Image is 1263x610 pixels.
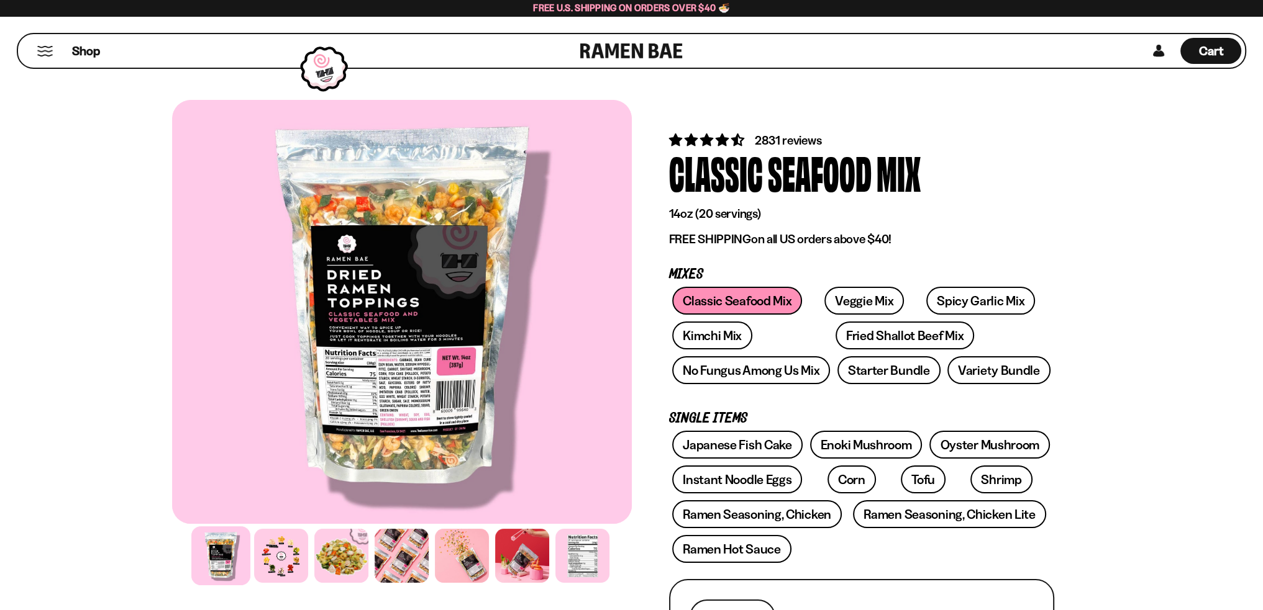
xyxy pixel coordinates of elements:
[669,132,747,148] span: 4.68 stars
[669,413,1054,424] p: Single Items
[901,465,946,493] a: Tofu
[72,43,100,60] span: Shop
[669,269,1054,280] p: Mixes
[672,535,791,563] a: Ramen Hot Sauce
[929,431,1050,459] a: Oyster Mushroom
[768,149,872,195] div: Seafood
[837,356,941,384] a: Starter Bundle
[669,149,763,195] div: Classic
[1199,43,1223,58] span: Cart
[669,206,1054,222] p: 14oz (20 servings)
[810,431,923,459] a: Enoki Mushroom
[755,133,822,148] span: 2831 reviews
[669,231,1054,247] p: on all US orders above $40!
[672,321,752,349] a: Kimchi Mix
[828,465,876,493] a: Corn
[1180,34,1241,68] div: Cart
[836,321,974,349] a: Fried Shallot Beef Mix
[947,356,1051,384] a: Variety Bundle
[672,356,830,384] a: No Fungus Among Us Mix
[672,465,802,493] a: Instant Noodle Eggs
[37,46,53,56] button: Mobile Menu Trigger
[853,500,1046,528] a: Ramen Seasoning, Chicken Lite
[877,149,921,195] div: Mix
[533,2,730,14] span: Free U.S. Shipping on Orders over $40 🍜
[672,500,842,528] a: Ramen Seasoning, Chicken
[970,465,1032,493] a: Shrimp
[926,287,1035,315] a: Spicy Garlic Mix
[672,431,803,459] a: Japanese Fish Cake
[669,231,751,246] strong: FREE SHIPPING
[824,287,904,315] a: Veggie Mix
[72,38,100,64] a: Shop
